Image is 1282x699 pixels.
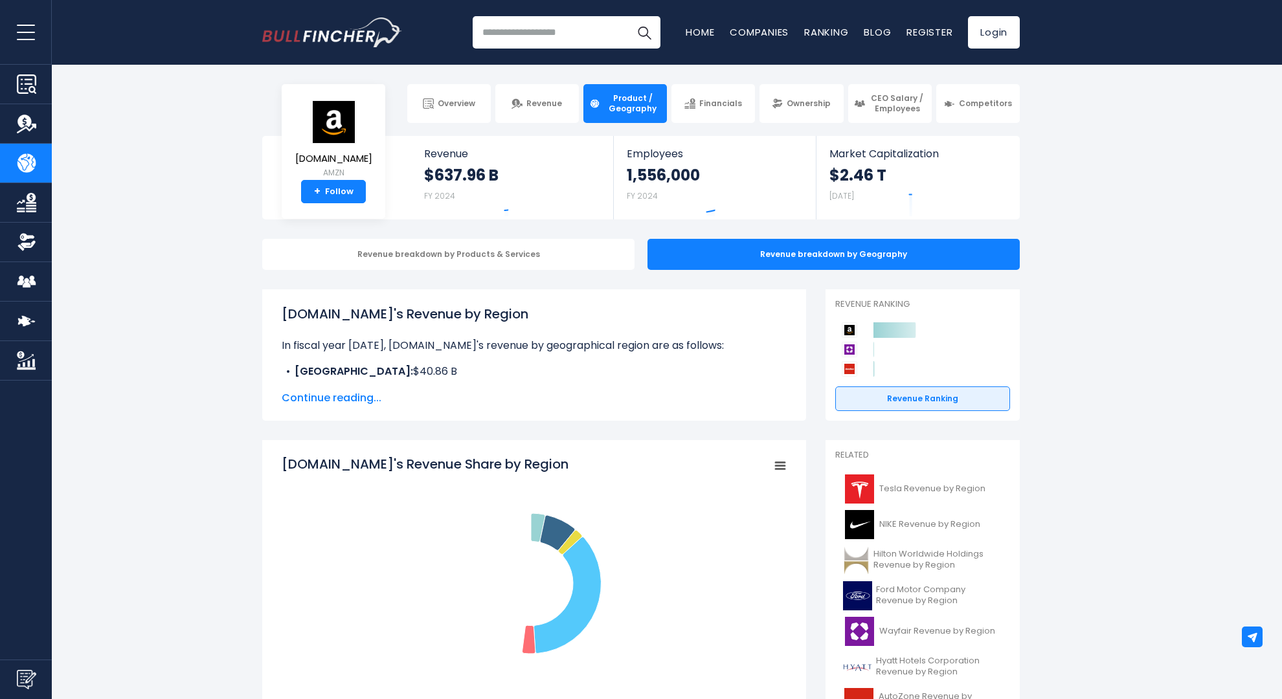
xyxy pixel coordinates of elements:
[576,529,605,542] text: 14.71 %
[730,25,789,39] a: Companies
[438,98,475,109] span: Overview
[424,148,601,160] span: Revenue
[835,386,1010,411] a: Revenue Ranking
[804,25,848,39] a: Ranking
[407,84,491,123] a: Overview
[473,642,508,654] text: 68.66 %
[842,361,857,377] img: AutoZone competitors logo
[17,232,36,252] img: Ownership
[936,84,1020,123] a: Competitors
[843,652,872,682] img: H logo
[848,84,932,123] a: CEO Salary / Employees
[835,471,1010,507] a: Tesla Revenue by Region
[295,167,372,179] small: AMZN
[282,304,787,324] h1: [DOMAIN_NAME]'s Revenue by Region
[282,338,787,353] p: In fiscal year [DATE], [DOMAIN_NAME]'s revenue by geographical region are as follows:
[282,390,787,406] span: Continue reading...
[424,165,499,185] strong: $637.96 B
[829,190,854,201] small: [DATE]
[835,578,1010,614] a: Ford Motor Company Revenue by Region
[627,148,802,160] span: Employees
[842,342,857,357] img: Wayfair competitors logo
[835,299,1010,310] p: Revenue Ranking
[583,84,667,123] a: Product / Geography
[282,379,787,395] li: $93.83 B
[262,17,401,47] a: Go to homepage
[906,25,952,39] a: Register
[829,165,886,185] strong: $2.46 T
[262,17,402,47] img: Bullfincher logo
[835,649,1010,685] a: Hyatt Hotels Corporation Revenue by Region
[295,100,373,181] a: [DOMAIN_NAME] AMZN
[295,364,413,379] b: [GEOGRAPHIC_DATA]:
[686,25,714,39] a: Home
[301,180,366,203] a: +Follow
[671,84,755,123] a: Financials
[835,542,1010,578] a: Hilton Worldwide Holdings Revenue by Region
[835,507,1010,542] a: NIKE Revenue by Region
[526,98,562,109] span: Revenue
[843,581,872,610] img: F logo
[759,84,843,123] a: Ownership
[699,98,742,109] span: Financials
[876,656,1002,678] span: Hyatt Hotels Corporation Revenue by Region
[627,165,700,185] strong: 1,556,000
[295,153,372,164] span: [DOMAIN_NAME]
[843,474,875,504] img: TSLA logo
[262,239,635,270] div: Revenue breakdown by Products & Services
[829,148,1006,160] span: Market Capitalization
[879,483,985,494] span: Tesla Revenue by Region
[495,84,579,123] a: Revenue
[614,136,815,219] a: Employees 1,556,000 FY 2024
[282,455,568,473] tspan: [DOMAIN_NAME]'s Revenue Share by Region
[959,98,1012,109] span: Competitors
[842,322,857,338] img: Amazon.com competitors logo
[864,25,891,39] a: Blog
[604,93,661,113] span: Product / Geography
[627,190,658,201] small: FY 2024
[835,450,1010,461] p: Related
[879,519,980,530] span: NIKE Revenue by Region
[411,136,614,219] a: Revenue $637.96 B FY 2024
[295,379,416,394] b: International Segment:
[282,364,787,379] li: $40.86 B
[424,190,455,201] small: FY 2024
[879,626,995,637] span: Wayfair Revenue by Region
[843,546,870,575] img: HLT logo
[628,16,660,49] button: Search
[835,614,1010,649] a: Wayfair Revenue by Region
[314,186,320,197] strong: +
[596,571,620,583] text: 4.3 %
[535,504,559,516] text: 6.4 %
[876,584,1002,606] span: Ford Motor Company Revenue by Region
[843,510,875,539] img: NKE logo
[873,549,1002,571] span: Hilton Worldwide Holdings Revenue by Region
[816,136,1018,219] a: Market Capitalization $2.46 T [DATE]
[503,504,532,516] text: 5.93 %
[968,16,1020,49] a: Login
[869,93,926,113] span: CEO Salary / Employees
[647,239,1020,270] div: Revenue breakdown by Geography
[843,617,875,646] img: W logo
[787,98,831,109] span: Ownership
